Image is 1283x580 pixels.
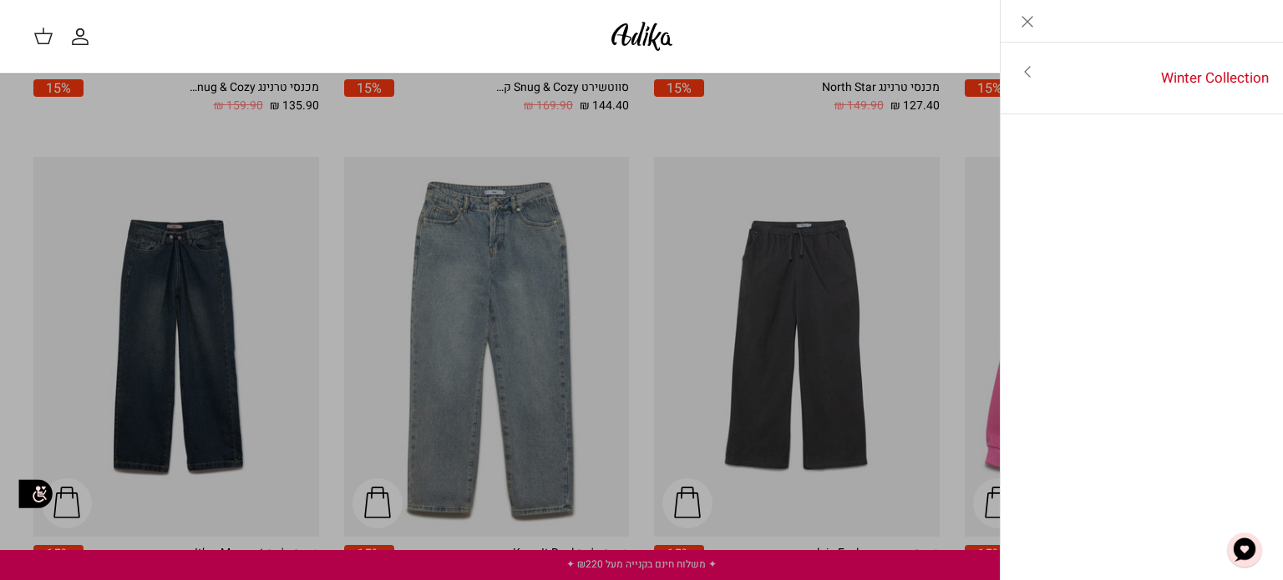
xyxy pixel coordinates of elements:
[70,27,97,47] a: החשבון שלי
[1220,525,1270,575] button: צ'אט
[13,471,58,517] img: accessibility_icon02.svg
[606,17,677,56] img: Adika IL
